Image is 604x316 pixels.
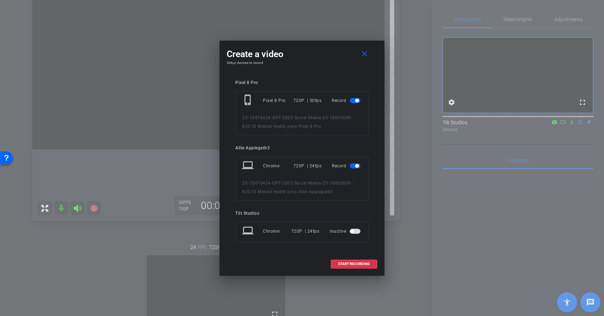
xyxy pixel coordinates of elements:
[298,189,333,194] span: Allie Applegath3
[263,94,293,107] div: Pixel 8 Pro
[263,225,291,238] div: Chrome
[331,260,377,269] button: START RECORDING
[242,181,353,194] span: 25-18839609-B2C10 Mental health pros
[321,115,323,120] span: -
[332,94,362,107] div: Record
[242,181,321,186] span: 25-15476434-OPT-2025 Social Media
[297,189,298,194] span: -
[293,94,322,107] div: 720P | 30fps
[321,181,323,186] span: -
[235,145,369,151] div: Allie Applegath3
[242,94,255,107] mat-icon: phone_iphone
[338,262,370,266] span: START RECORDING
[242,115,321,120] span: 25-15476434-OPT-2025 Social Media
[235,211,369,216] div: Tilt Studios
[332,159,362,172] div: Record
[291,225,320,238] div: 720P | 24fps
[227,61,377,65] h4: Setup devices to record
[293,159,322,172] div: 720P | 24fps
[360,50,369,59] mat-icon: close
[263,159,293,172] div: Chrome
[235,80,369,85] div: Pixel 8 Pro
[227,48,377,61] div: Create a video
[242,159,255,172] mat-icon: laptop
[298,124,321,129] span: Pixel 8 Pro
[297,124,298,129] span: -
[242,225,255,238] mat-icon: laptop
[242,115,353,129] span: 25-18839609-B2C10 Mental health pros
[330,225,362,238] div: Inactive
